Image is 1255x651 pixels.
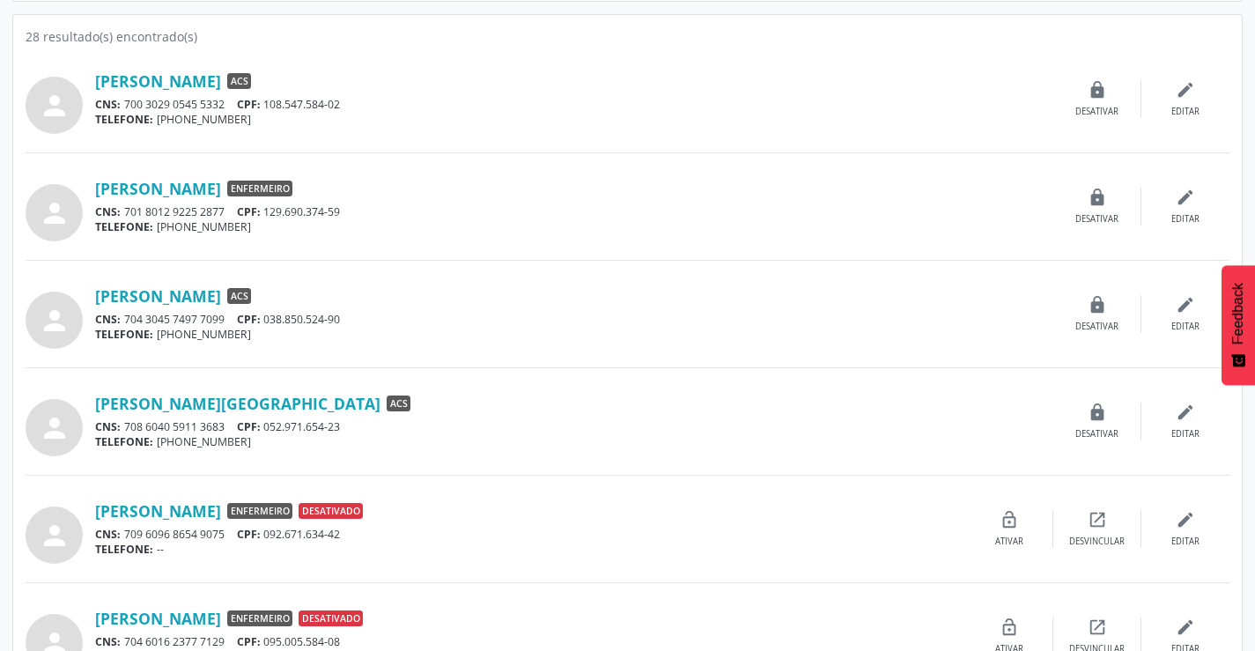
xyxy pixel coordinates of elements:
span: TELEFONE: [95,542,153,557]
span: CNS: [95,312,121,327]
i: lock [1088,188,1107,207]
i: edit [1176,403,1195,422]
div: 28 resultado(s) encontrado(s) [26,27,1229,46]
div: [PHONE_NUMBER] [95,112,1053,127]
i: edit [1176,188,1195,207]
div: Ativar [995,536,1023,548]
i: lock [1088,403,1107,422]
i: edit [1176,510,1195,529]
i: edit [1176,295,1195,314]
a: [PERSON_NAME] [95,609,221,628]
div: Desvincular [1069,536,1125,548]
div: [PHONE_NUMBER] [95,434,1053,449]
span: CNS: [95,419,121,434]
i: person [39,520,70,551]
span: Enfermeiro [227,610,292,626]
i: lock_open [1000,510,1019,529]
a: [PERSON_NAME] [95,179,221,198]
div: [PHONE_NUMBER] [95,327,1053,342]
span: CPF: [237,97,261,112]
i: lock [1088,295,1107,314]
div: 709 6096 8654 9075 092.671.634-42 [95,527,965,542]
i: edit [1176,80,1195,100]
a: [PERSON_NAME][GEOGRAPHIC_DATA] [95,394,380,413]
div: Editar [1171,428,1200,440]
span: Desativado [299,503,363,519]
a: [PERSON_NAME] [95,286,221,306]
span: Feedback [1230,283,1246,344]
span: CPF: [237,419,261,434]
span: CPF: [237,312,261,327]
div: 704 3045 7497 7099 038.850.524-90 [95,312,1053,327]
div: Desativar [1075,213,1118,226]
span: TELEFONE: [95,434,153,449]
span: ACS [387,396,410,411]
a: [PERSON_NAME] [95,71,221,91]
div: [PHONE_NUMBER] [95,219,1053,234]
span: ACS [227,288,251,304]
span: Desativado [299,610,363,626]
button: Feedback - Mostrar pesquisa [1222,265,1255,385]
i: person [39,412,70,444]
div: Editar [1171,321,1200,333]
div: 704 6016 2377 7129 095.005.584-08 [95,634,965,649]
span: Enfermeiro [227,181,292,196]
i: person [39,90,70,122]
i: person [39,197,70,229]
i: open_in_new [1088,618,1107,637]
div: Editar [1171,106,1200,118]
span: CNS: [95,634,121,649]
div: Editar [1171,536,1200,548]
i: edit [1176,618,1195,637]
span: TELEFONE: [95,219,153,234]
span: CNS: [95,527,121,542]
div: -- [95,542,965,557]
span: ACS [227,73,251,89]
span: CNS: [95,204,121,219]
span: TELEFONE: [95,112,153,127]
i: lock_open [1000,618,1019,637]
div: 708 6040 5911 3683 052.971.654-23 [95,419,1053,434]
span: CPF: [237,634,261,649]
div: 700 3029 0545 5332 108.547.584-02 [95,97,1053,112]
i: open_in_new [1088,510,1107,529]
span: CPF: [237,204,261,219]
span: TELEFONE: [95,327,153,342]
span: CNS: [95,97,121,112]
div: Desativar [1075,428,1118,440]
div: Desativar [1075,321,1118,333]
span: Enfermeiro [227,503,292,519]
div: Editar [1171,213,1200,226]
div: Desativar [1075,106,1118,118]
a: [PERSON_NAME] [95,501,221,521]
i: lock [1088,80,1107,100]
div: 701 8012 9225 2877 129.690.374-59 [95,204,1053,219]
i: person [39,305,70,337]
span: CPF: [237,527,261,542]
